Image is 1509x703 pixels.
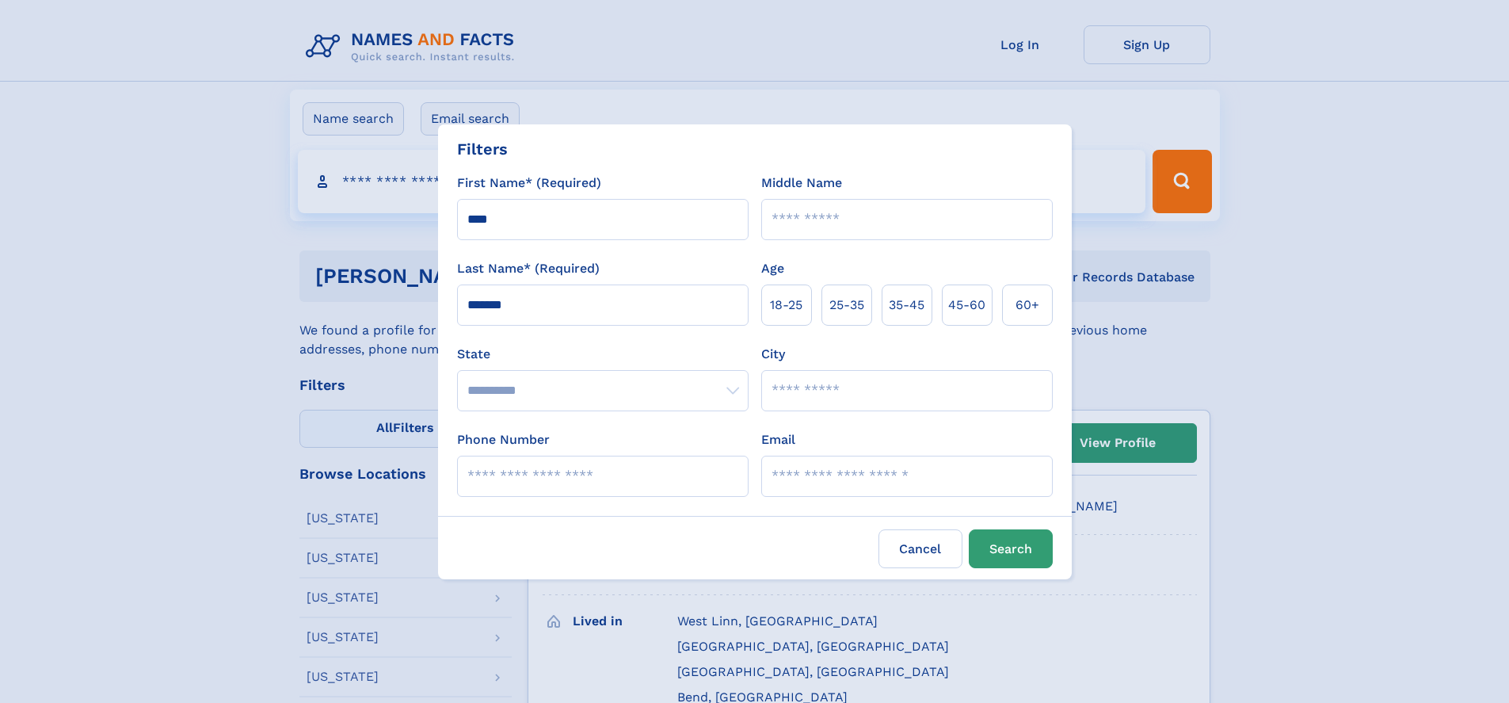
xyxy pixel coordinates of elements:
label: State [457,345,749,364]
label: Middle Name [761,174,842,193]
label: City [761,345,785,364]
label: Phone Number [457,430,550,449]
label: Email [761,430,795,449]
label: First Name* (Required) [457,174,601,193]
label: Cancel [878,529,962,568]
label: Last Name* (Required) [457,259,600,278]
span: 60+ [1016,296,1039,315]
div: Filters [457,137,508,161]
span: 35‑45 [889,296,924,315]
span: 45‑60 [948,296,985,315]
span: 25‑35 [829,296,864,315]
span: 18‑25 [770,296,802,315]
label: Age [761,259,784,278]
button: Search [969,529,1053,568]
